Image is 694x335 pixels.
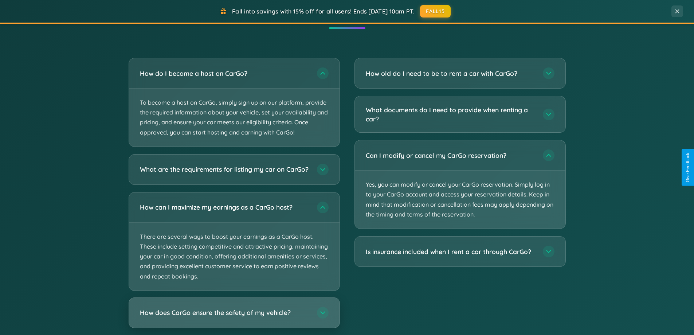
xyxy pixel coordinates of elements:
[366,151,536,160] h3: Can I modify or cancel my CarGo reservation?
[420,5,451,17] button: FALL15
[685,153,690,182] div: Give Feedback
[129,89,340,147] p: To become a host on CarGo, simply sign up on our platform, provide the required information about...
[140,69,310,78] h3: How do I become a host on CarGo?
[140,165,310,174] h3: What are the requirements for listing my car on CarGo?
[366,69,536,78] h3: How old do I need to be to rent a car with CarGo?
[129,223,340,291] p: There are several ways to boost your earnings as a CarGo host. These include setting competitive ...
[355,171,565,229] p: Yes, you can modify or cancel your CarGo reservation. Simply log in to your CarGo account and acc...
[366,247,536,256] h3: Is insurance included when I rent a car through CarGo?
[140,203,310,212] h3: How can I maximize my earnings as a CarGo host?
[366,105,536,123] h3: What documents do I need to provide when renting a car?
[232,8,415,15] span: Fall into savings with 15% off for all users! Ends [DATE] 10am PT.
[140,308,310,317] h3: How does CarGo ensure the safety of my vehicle?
